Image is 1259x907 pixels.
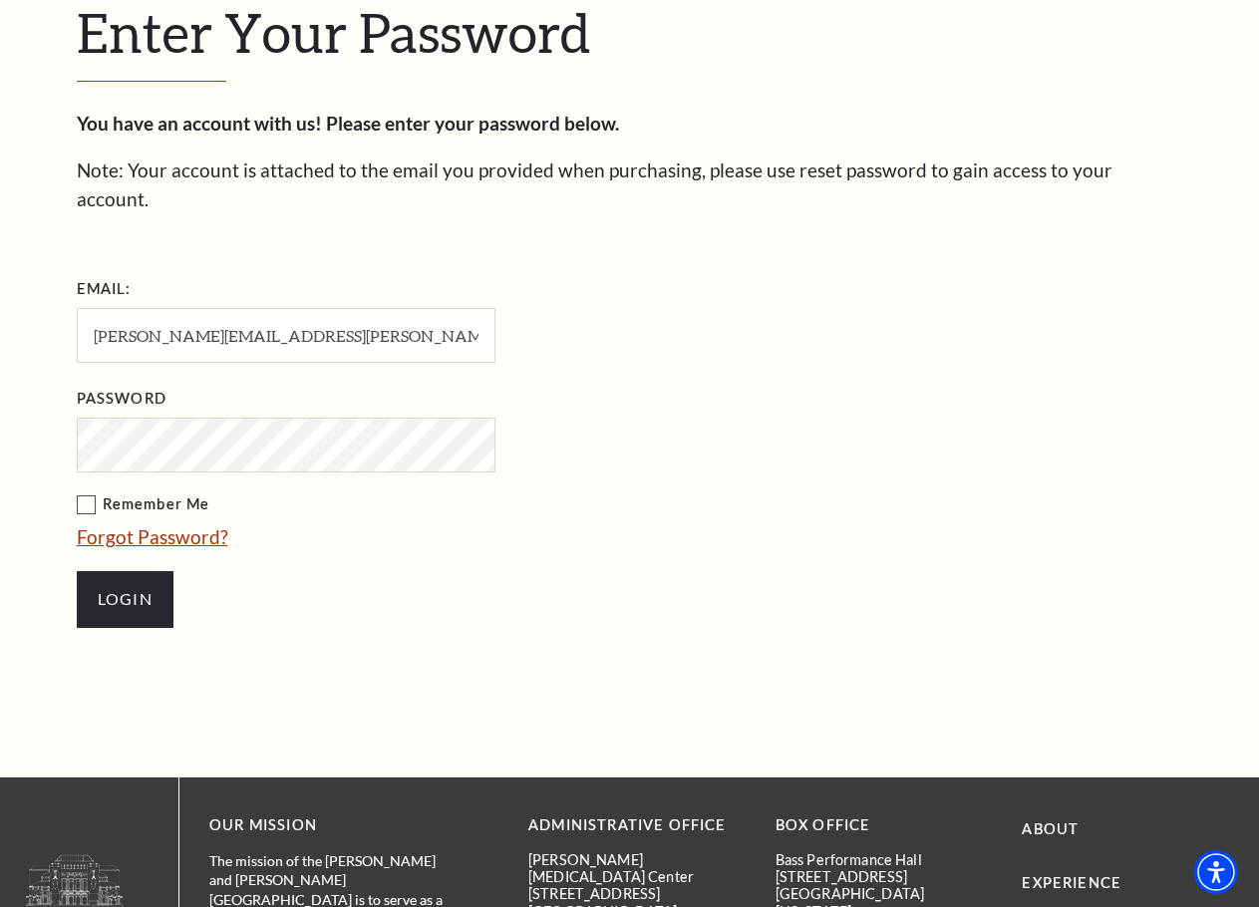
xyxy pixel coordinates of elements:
p: BOX OFFICE [776,813,993,838]
label: Password [77,387,166,412]
p: [STREET_ADDRESS] [776,868,993,885]
label: Email: [77,277,132,302]
input: Required [77,308,495,363]
p: [STREET_ADDRESS] [528,885,746,902]
a: About [1022,820,1079,837]
a: Experience [1022,874,1121,891]
div: Accessibility Menu [1194,850,1238,894]
p: [PERSON_NAME][MEDICAL_DATA] Center [528,851,746,886]
a: Forgot Password? [77,525,228,548]
strong: You have an account with us! [77,112,322,135]
p: OUR MISSION [209,813,459,838]
input: Submit button [77,571,173,627]
label: Remember Me [77,492,695,517]
p: Bass Performance Hall [776,851,993,868]
p: Note: Your account is attached to the email you provided when purchasing, please use reset passwo... [77,156,1183,213]
strong: Please enter your password below. [326,112,619,135]
p: Administrative Office [528,813,746,838]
